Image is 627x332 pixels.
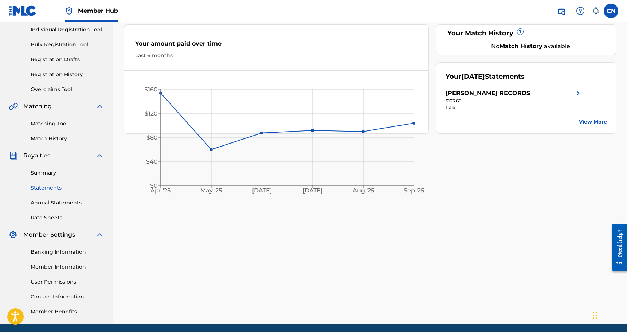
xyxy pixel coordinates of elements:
[517,29,523,35] span: ?
[574,89,583,98] img: right chevron icon
[150,182,158,189] tspan: $0
[31,293,104,301] a: Contact Information
[9,230,17,239] img: Member Settings
[499,43,542,50] strong: Match History
[31,278,104,286] a: User Permissions
[23,151,50,160] span: Royalties
[404,187,424,194] tspan: Sep '25
[9,151,17,160] img: Royalties
[446,98,583,104] div: $103.65
[144,86,158,93] tspan: $160
[95,230,104,239] img: expand
[31,184,104,192] a: Statements
[554,4,569,18] a: Public Search
[446,28,607,38] div: Your Match History
[31,71,104,78] a: Registration History
[591,297,627,332] iframe: Chat Widget
[31,120,104,128] a: Matching Tool
[200,187,222,194] tspan: May '25
[135,39,418,52] div: Your amount paid over time
[9,102,18,111] img: Matching
[31,263,104,271] a: Member Information
[455,42,607,51] div: No available
[446,72,525,82] div: Your Statements
[352,187,374,194] tspan: Aug '25
[592,7,599,15] div: Notifications
[446,89,530,98] div: [PERSON_NAME] RECORDS
[446,104,583,111] div: Paid
[604,4,618,18] div: User Menu
[95,102,104,111] img: expand
[31,26,104,34] a: Individual Registration Tool
[461,73,485,81] span: [DATE]
[31,214,104,222] a: Rate Sheets
[135,52,418,59] div: Last 6 months
[303,187,322,194] tspan: [DATE]
[146,158,158,165] tspan: $40
[607,217,627,277] iframe: Resource Center
[446,89,583,111] a: [PERSON_NAME] RECORDSright chevron icon$103.65Paid
[573,4,588,18] div: Help
[146,134,158,141] tspan: $80
[145,110,158,117] tspan: $120
[65,7,74,15] img: Top Rightsholder
[557,7,566,15] img: search
[23,230,75,239] span: Member Settings
[23,102,52,111] span: Matching
[31,41,104,48] a: Bulk Registration Tool
[31,248,104,256] a: Banking Information
[31,308,104,316] a: Member Benefits
[31,135,104,142] a: Match History
[31,86,104,93] a: Overclaims Tool
[150,187,171,194] tspan: Apr '25
[579,118,607,126] a: View More
[31,169,104,177] a: Summary
[9,5,37,16] img: MLC Logo
[593,304,597,326] div: Drag
[95,151,104,160] img: expand
[31,56,104,63] a: Registration Drafts
[31,199,104,207] a: Annual Statements
[252,187,272,194] tspan: [DATE]
[576,7,585,15] img: help
[78,7,118,15] span: Member Hub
